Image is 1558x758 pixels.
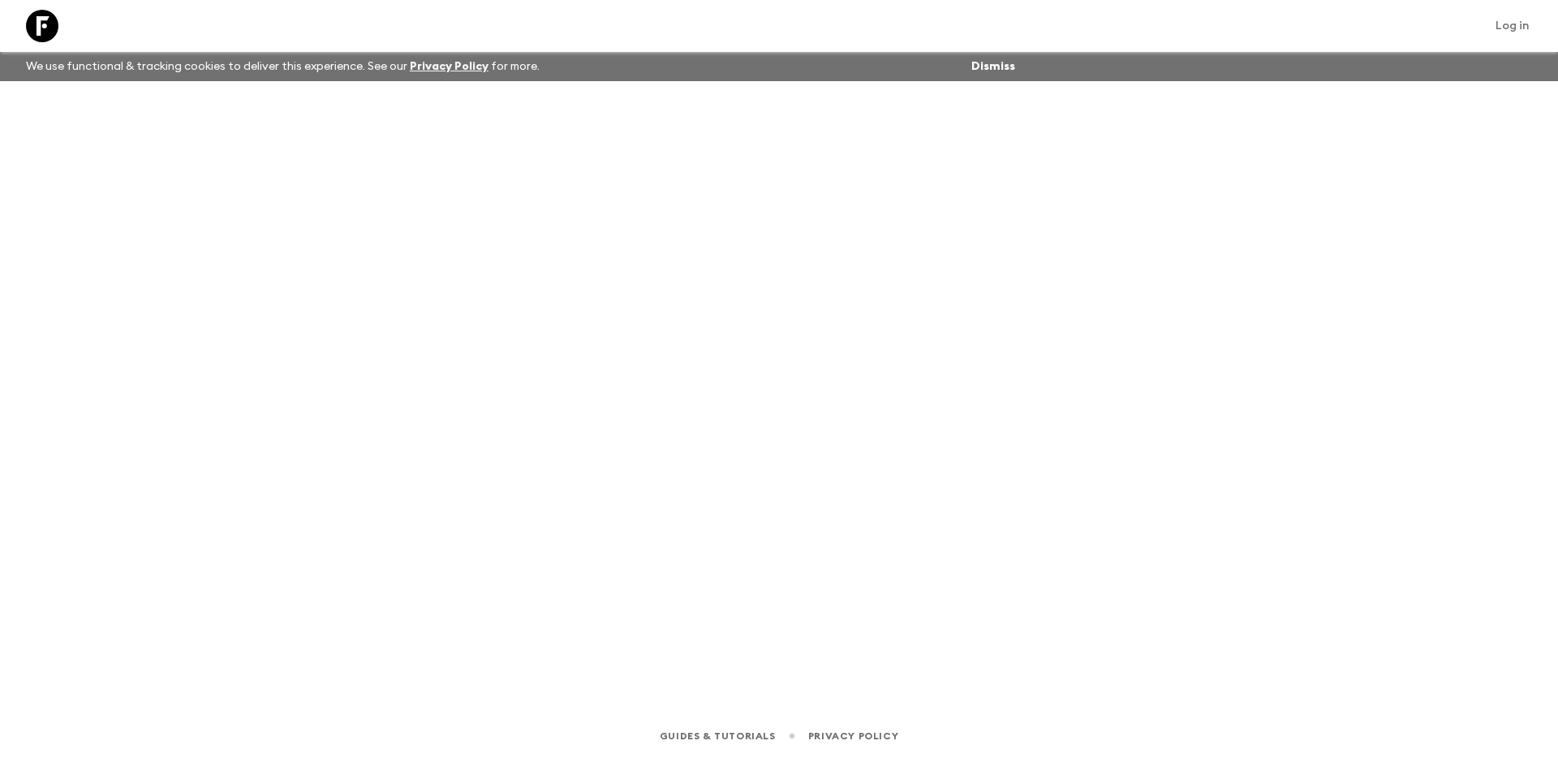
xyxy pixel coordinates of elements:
p: We use functional & tracking cookies to deliver this experience. See our for more. [19,52,546,81]
a: Privacy Policy [410,61,488,72]
a: Guides & Tutorials [660,727,776,745]
a: Log in [1487,15,1539,37]
a: Privacy Policy [808,727,898,745]
button: Dismiss [967,55,1019,78]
